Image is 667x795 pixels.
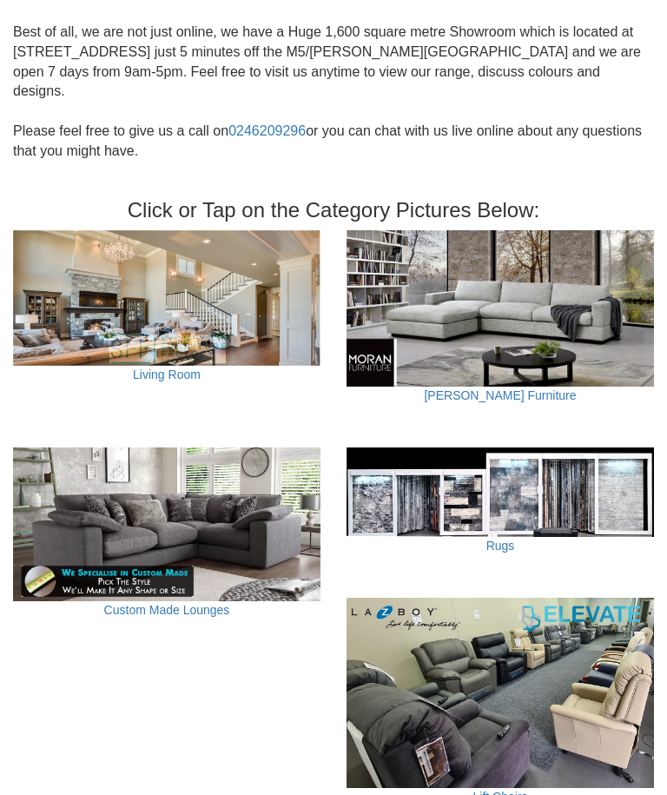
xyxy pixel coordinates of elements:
a: 0246209296 [228,123,306,138]
img: Custom Made Lounges [13,447,320,601]
a: Custom Made Lounges [104,603,230,617]
img: Lift Chairs [347,598,654,787]
a: [PERSON_NAME] Furniture [424,388,576,402]
a: Rugs [486,539,515,553]
img: Moran Furniture [347,230,654,387]
h3: Click or Tap on the Category Pictures Below: [13,199,654,222]
img: Rugs [347,447,654,538]
img: Living Room [13,230,320,366]
a: Living Room [133,368,201,381]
